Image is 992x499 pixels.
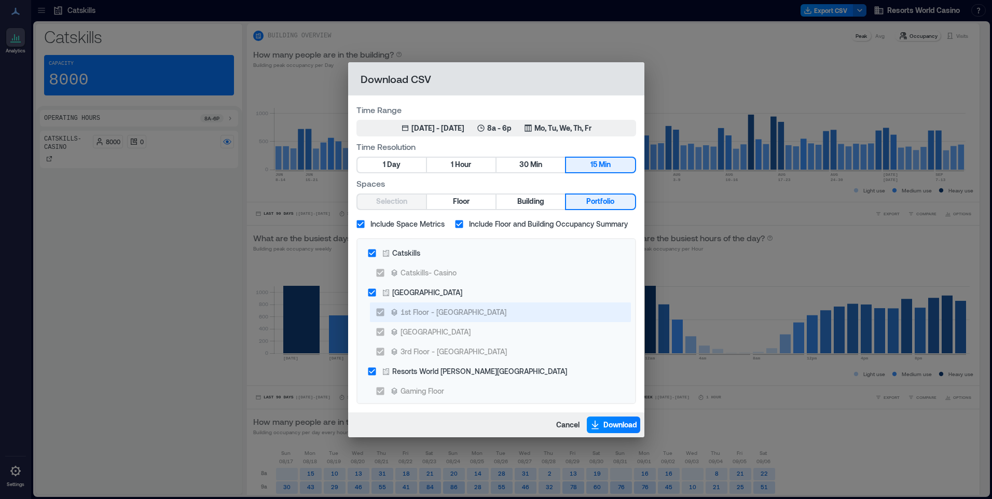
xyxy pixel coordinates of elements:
button: [DATE] - [DATE]8a - 6pMo, Tu, We, Th, Fr [356,120,636,136]
div: Resorts World [PERSON_NAME][GEOGRAPHIC_DATA] [392,366,567,377]
button: 1 Day [357,158,426,172]
span: Portfolio [586,195,614,208]
span: Include Floor and Building Occupancy Summary [469,218,628,229]
button: 15 Min [566,158,635,172]
button: Download [587,417,640,433]
button: Portfolio [566,195,635,209]
div: Catskills [392,247,420,258]
span: 1 [451,158,453,171]
span: Include Space Metrics [370,218,445,229]
span: 30 [519,158,529,171]
div: [DATE] - [DATE] [411,123,464,133]
button: 30 Min [497,158,565,172]
div: Catskills- Casino [401,267,457,278]
div: Gaming Floor [401,385,444,396]
span: Min [530,158,542,171]
button: 1 Hour [427,158,495,172]
div: 3rd Floor - [GEOGRAPHIC_DATA] [401,346,507,357]
span: Day [387,158,401,171]
div: [GEOGRAPHIC_DATA] [401,326,471,337]
p: Mo, Tu, We, Th, Fr [534,123,591,133]
button: Building [497,195,565,209]
span: 1 [383,158,385,171]
span: Cancel [556,420,580,430]
div: [GEOGRAPHIC_DATA] [392,287,462,298]
span: 15 [590,158,597,171]
span: Floor [453,195,470,208]
label: Time Resolution [356,141,636,153]
div: 1st Floor - [GEOGRAPHIC_DATA] [401,307,506,317]
button: Floor [427,195,495,209]
span: Hour [455,158,471,171]
label: Spaces [356,177,636,189]
span: Min [599,158,611,171]
label: Time Range [356,104,636,116]
button: Cancel [553,417,583,433]
span: Download [603,420,637,430]
p: 8a - 6p [487,123,512,133]
span: Building [517,195,544,208]
h2: Download CSV [348,62,644,95]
